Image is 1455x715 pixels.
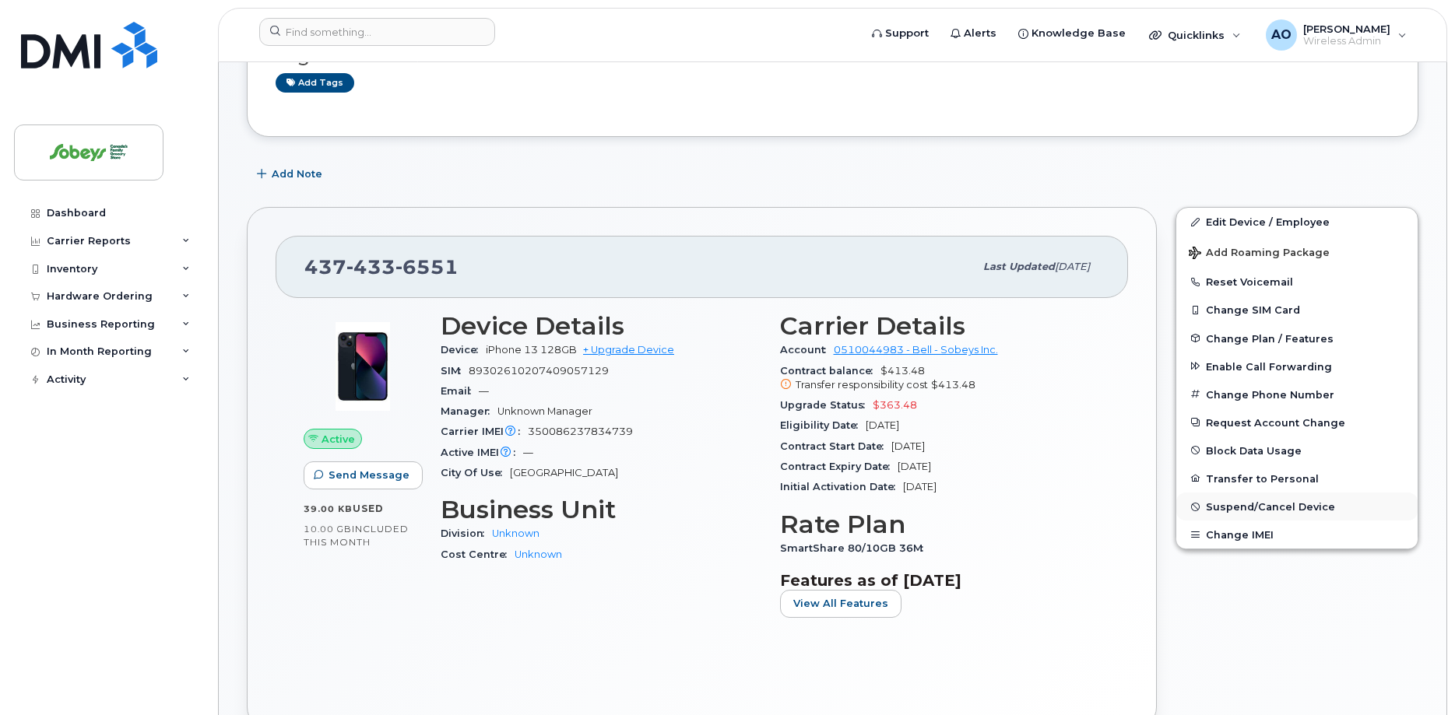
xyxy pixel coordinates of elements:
[272,166,322,181] span: Add Note
[441,365,469,377] span: SIM
[441,496,761,524] h3: Business Unit
[796,379,928,391] span: Transfer responsibility cost
[497,405,592,417] span: Unknown Manager
[873,399,917,411] span: $363.48
[1176,268,1418,296] button: Reset Voicemail
[441,549,515,560] span: Cost Centre
[1007,18,1137,49] a: Knowledge Base
[964,26,996,41] span: Alerts
[329,468,409,482] span: Send Message
[898,461,931,472] span: [DATE]
[780,461,898,472] span: Contract Expiry Date
[528,426,633,437] span: 350086237834739
[1206,360,1332,372] span: Enable Call Forwarding
[276,73,354,93] a: Add tags
[441,312,761,340] h3: Device Details
[903,481,937,492] span: [DATE]
[1303,35,1390,47] span: Wireless Admin
[1176,352,1418,380] button: Enable Call Forwarding
[492,527,539,539] a: Unknown
[304,255,459,279] span: 437
[1255,19,1418,51] div: Antonio Orgera
[441,344,486,356] span: Device
[510,467,618,478] span: [GEOGRAPHIC_DATA]
[486,344,577,356] span: iPhone 13 128GB
[304,503,353,514] span: 39.00 KB
[346,255,395,279] span: 433
[780,571,1101,590] h3: Features as of [DATE]
[780,481,903,492] span: Initial Activation Date
[780,590,901,618] button: View All Features
[441,527,492,539] span: Division
[931,379,975,391] span: $413.48
[304,524,352,534] span: 10.00 GB
[1176,520,1418,549] button: Change IMEI
[353,503,384,514] span: used
[1176,492,1418,520] button: Suspend/Cancel Device
[304,523,409,549] span: included this month
[780,365,1101,393] span: $413.48
[441,447,523,458] span: Active IMEI
[479,385,489,397] span: —
[780,365,880,377] span: Contract balance
[1176,324,1418,352] button: Change Plan / Features
[891,440,925,452] span: [DATE]
[1138,19,1252,51] div: Quicklinks
[983,261,1055,272] span: Last updated
[866,419,899,431] span: [DATE]
[1206,332,1334,344] span: Change Plan / Features
[523,447,533,458] span: —
[316,320,409,413] img: image20231002-3703462-1ig824h.jpeg
[1271,26,1292,44] span: AO
[885,26,929,41] span: Support
[780,542,931,554] span: SmartShare 80/10GB 36M
[441,467,510,478] span: City Of Use
[1176,408,1418,436] button: Request Account Change
[780,440,891,452] span: Contract Start Date
[940,18,1007,49] a: Alerts
[834,344,998,356] a: 0510044983 - Bell - Sobeys Inc.
[441,426,528,437] span: Carrier IMEI
[304,461,423,489] button: Send Message
[780,399,873,411] span: Upgrade Status
[780,312,1101,340] h3: Carrier Details
[793,596,888,611] span: View All Features
[1032,26,1126,41] span: Knowledge Base
[780,344,834,356] span: Account
[1168,29,1225,41] span: Quicklinks
[247,160,336,188] button: Add Note
[515,549,562,560] a: Unknown
[395,255,459,279] span: 6551
[469,365,609,377] span: 89302610207409057129
[1206,501,1335,513] span: Suspend/Cancel Device
[1176,208,1418,236] a: Edit Device / Employee
[1176,296,1418,324] button: Change SIM Card
[1303,23,1390,35] span: [PERSON_NAME]
[780,510,1101,538] h3: Rate Plan
[441,405,497,417] span: Manager
[1189,247,1330,261] span: Add Roaming Package
[1176,380,1418,408] button: Change Phone Number
[259,18,495,46] input: Find something...
[441,385,479,397] span: Email
[1176,436,1418,464] button: Block Data Usage
[1055,261,1090,272] span: [DATE]
[276,47,1390,66] h3: Tags List
[322,432,355,447] span: Active
[1176,236,1418,268] button: Add Roaming Package
[1176,464,1418,492] button: Transfer to Personal
[780,419,866,431] span: Eligibility Date
[861,18,940,49] a: Support
[583,344,674,356] a: + Upgrade Device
